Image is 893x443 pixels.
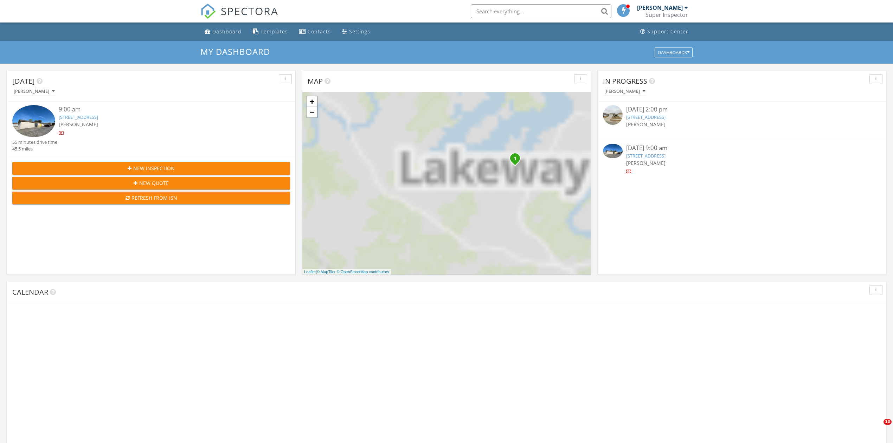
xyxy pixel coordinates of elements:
[603,76,647,86] span: In Progress
[308,28,331,35] div: Contacts
[12,139,57,146] div: 55 minutes drive time
[603,144,623,159] img: 9572469%2Freports%2F3b873805-64e4-4691-9315-a5c309d4a2db%2Fcover_photos%2F9g5Y5l0SmuP7ncIRXhfh%2F...
[200,46,270,57] span: My Dashboard
[603,87,647,96] button: [PERSON_NAME]
[603,105,623,125] img: streetview
[626,153,666,159] a: [STREET_ADDRESS]
[302,269,391,275] div: |
[12,105,290,152] a: 9:00 am [STREET_ADDRESS] [PERSON_NAME] 55 minutes drive time 45.5 miles
[655,47,693,57] button: Dashboards
[12,192,290,204] button: Refresh from ISN
[59,121,98,128] span: [PERSON_NAME]
[202,25,244,38] a: Dashboard
[212,28,242,35] div: Dashboard
[349,28,370,35] div: Settings
[337,270,389,274] a: © OpenStreetMap contributors
[626,121,666,128] span: [PERSON_NAME]
[626,105,857,114] div: [DATE] 2:00 pm
[59,114,98,120] a: [STREET_ADDRESS]
[637,4,683,11] div: [PERSON_NAME]
[626,160,666,166] span: [PERSON_NAME]
[12,146,57,152] div: 45.5 miles
[304,270,316,274] a: Leaflet
[12,287,48,297] span: Calendar
[307,96,317,107] a: Zoom in
[603,144,881,175] a: [DATE] 9:00 am [STREET_ADDRESS] [PERSON_NAME]
[514,156,516,161] i: 1
[221,4,278,18] span: SPECTORA
[626,144,857,153] div: [DATE] 9:00 am
[604,89,645,94] div: [PERSON_NAME]
[200,9,278,24] a: SPECTORA
[250,25,291,38] a: Templates
[869,419,886,436] iframe: Intercom live chat
[471,4,611,18] input: Search everything...
[307,107,317,117] a: Zoom out
[261,28,288,35] div: Templates
[133,165,175,172] span: New Inspection
[14,89,54,94] div: [PERSON_NAME]
[12,87,56,96] button: [PERSON_NAME]
[12,105,55,137] img: 9572469%2Freports%2F3b873805-64e4-4691-9315-a5c309d4a2db%2Fcover_photos%2F9g5Y5l0SmuP7ncIRXhfh%2F...
[18,194,284,201] div: Refresh from ISN
[339,25,373,38] a: Settings
[296,25,334,38] a: Contacts
[200,4,216,19] img: The Best Home Inspection Software - Spectora
[626,114,666,120] a: [STREET_ADDRESS]
[12,177,290,190] button: New Quote
[658,50,689,55] div: Dashboards
[637,25,691,38] a: Support Center
[59,105,267,114] div: 9:00 am
[139,179,169,187] span: New Quote
[645,11,688,18] div: Super Inspector
[317,270,336,274] a: © MapTiler
[647,28,688,35] div: Support Center
[884,419,892,425] span: 10
[12,162,290,175] button: New Inspection
[603,105,881,136] a: [DATE] 2:00 pm [STREET_ADDRESS] [PERSON_NAME]
[308,76,323,86] span: Map
[515,158,519,162] div: 310 Timpanagos Dr, Lakeway, TX 78734
[12,76,35,86] span: [DATE]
